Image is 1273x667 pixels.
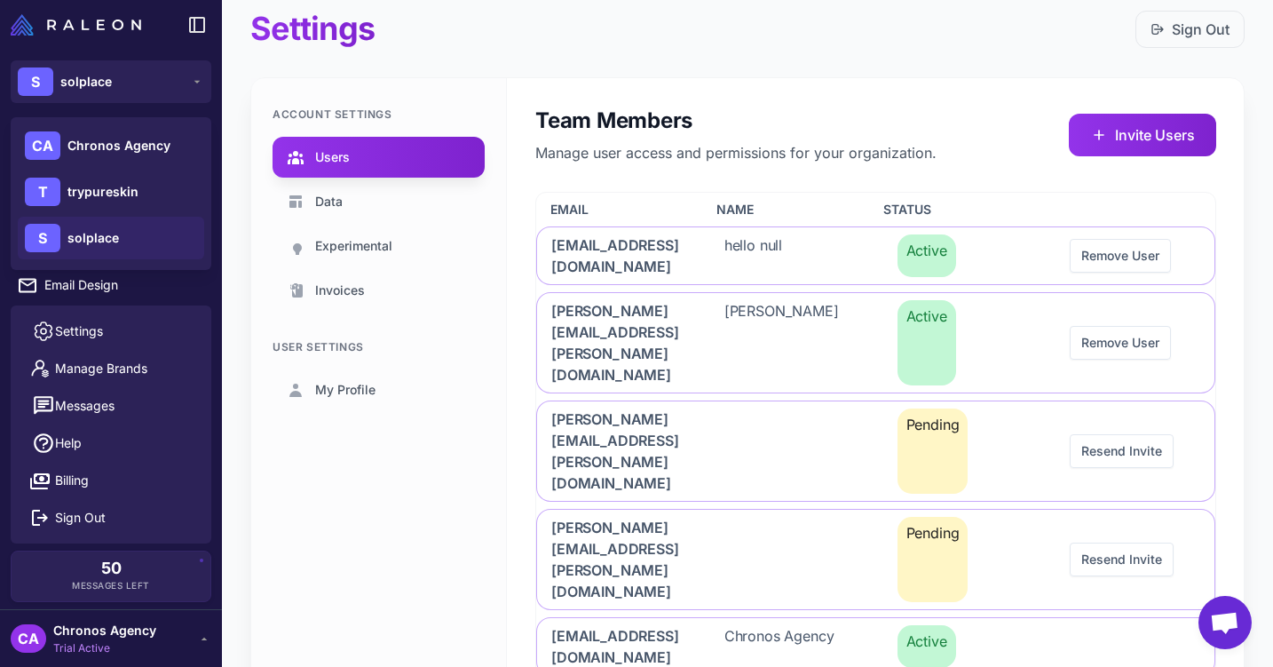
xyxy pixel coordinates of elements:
[897,300,956,385] span: Active
[273,107,485,123] div: Account Settings
[551,300,682,385] span: [PERSON_NAME][EMAIL_ADDRESS][PERSON_NAME][DOMAIN_NAME]
[55,471,89,490] span: Billing
[535,107,937,135] h2: Team Members
[55,396,115,416] span: Messages
[724,300,839,385] span: [PERSON_NAME]
[18,387,204,425] button: Messages
[716,200,754,219] span: Name
[315,281,365,300] span: Invoices
[67,136,170,155] span: Chronos Agency
[535,142,937,163] p: Manage user access and permissions for your organization.
[7,266,215,304] a: Email Design
[273,369,485,410] a: My Profile
[550,200,589,219] span: Email
[1198,596,1252,649] a: Open chat
[250,9,375,49] h1: Settings
[53,621,156,640] span: Chronos Agency
[1070,326,1171,360] button: Remove User
[551,517,682,602] span: [PERSON_NAME][EMAIL_ADDRESS][PERSON_NAME][DOMAIN_NAME]
[551,409,682,494] span: [PERSON_NAME][EMAIL_ADDRESS][PERSON_NAME][DOMAIN_NAME]
[273,339,485,355] div: User Settings
[11,14,141,36] img: Raleon Logo
[1070,239,1171,273] button: Remove User
[18,425,204,462] a: Help
[315,192,343,211] span: Data
[7,222,215,259] a: Knowledge
[273,270,485,311] a: Invoices
[1070,434,1174,468] button: Resend Invite
[25,224,60,252] div: S
[67,182,138,202] span: trypureskin
[273,181,485,222] a: Data
[536,292,1215,393] div: [PERSON_NAME][EMAIL_ADDRESS][PERSON_NAME][DOMAIN_NAME][PERSON_NAME]ActiveRemove User
[18,67,53,96] div: S
[551,234,682,277] span: [EMAIL_ADDRESS][DOMAIN_NAME]
[1070,543,1174,576] button: Resend Invite
[18,499,204,536] button: Sign Out
[536,401,1215,502] div: [PERSON_NAME][EMAIL_ADDRESS][PERSON_NAME][DOMAIN_NAME]PendingResend Invite
[536,509,1215,610] div: [PERSON_NAME][EMAIL_ADDRESS][PERSON_NAME][DOMAIN_NAME]PendingResend Invite
[55,322,103,341] span: Settings
[72,579,150,592] span: Messages Left
[883,200,931,219] span: Status
[101,560,122,576] span: 50
[11,60,211,103] button: Ssolplace
[25,178,60,206] div: T
[7,178,215,215] a: Chats
[897,234,956,277] span: Active
[724,234,782,277] span: hello null
[315,236,392,256] span: Experimental
[44,275,201,295] span: Email Design
[1150,19,1230,40] a: Sign Out
[55,433,82,453] span: Help
[55,359,147,378] span: Manage Brands
[53,640,156,656] span: Trial Active
[11,14,148,36] a: Raleon Logo
[55,508,106,528] span: Sign Out
[315,147,350,167] span: Users
[11,624,46,653] div: CA
[1135,11,1245,48] button: Sign Out
[25,131,60,160] div: CA
[897,409,969,494] span: Pending
[897,517,969,602] span: Pending
[67,228,119,248] span: solplace
[1069,114,1216,156] button: Invite Users
[60,72,112,91] span: solplace
[273,226,485,266] a: Experimental
[536,226,1215,285] div: [EMAIL_ADDRESS][DOMAIN_NAME]hello nullActiveRemove User
[273,137,485,178] a: Users
[315,380,376,400] span: My Profile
